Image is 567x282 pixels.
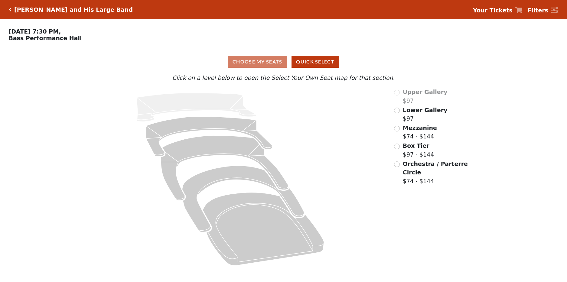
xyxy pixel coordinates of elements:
path: Upper Gallery - Seats Available: 0 [137,93,256,122]
a: Your Tickets [473,6,523,15]
p: Click on a level below to open the Select Your Own Seat map for that section. [75,73,492,82]
a: Filters [527,6,558,15]
strong: Your Tickets [473,7,513,14]
span: Box Tier [403,142,429,149]
label: $97 - $144 [403,141,434,159]
a: Click here to go back to filters [9,8,11,12]
span: Upper Gallery [403,89,448,95]
span: Mezzanine [403,125,437,131]
label: $74 - $144 [403,160,469,186]
strong: Filters [527,7,548,14]
label: $97 [403,88,448,105]
path: Orchestra / Parterre Circle - Seats Available: 18 [203,193,324,266]
button: Quick Select [292,56,339,68]
label: $74 - $144 [403,124,437,141]
span: Orchestra / Parterre Circle [403,160,468,176]
h5: [PERSON_NAME] and His Large Band [14,6,133,13]
label: $97 [403,106,448,123]
span: Lower Gallery [403,107,448,113]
